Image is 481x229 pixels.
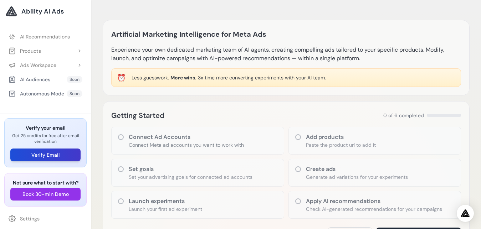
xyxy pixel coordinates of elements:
[306,205,442,213] p: Check AI-generated recommendations for your campaigns
[129,205,202,213] p: Launch your first ad experiment
[6,6,85,17] a: Ability AI Ads
[9,90,64,97] div: Autonomous Mode
[170,74,196,81] span: More wins.
[10,133,81,144] p: Get 25 credits for free after email verification
[4,45,87,57] button: Products
[306,133,376,141] h3: Add products
[129,133,244,141] h3: Connect Ad Accounts
[111,28,266,40] h1: Artificial Marketing Intelligence for Meta Ads
[383,112,424,119] span: 0 of 6 completed
[4,30,87,43] a: AI Recommendations
[306,173,408,181] p: Generate ad variations for your experiments
[117,73,126,83] div: ⏰
[4,59,87,72] button: Ads Workspace
[111,110,164,121] h2: Getting Started
[9,76,50,83] div: AI Audiences
[9,47,41,54] div: Products
[10,149,81,161] button: Verify Email
[10,179,81,186] h3: Not sure what to start with?
[9,62,56,69] div: Ads Workspace
[129,197,202,205] h3: Launch experiments
[67,90,82,97] span: Soon
[129,165,252,173] h3: Set goals
[10,124,81,131] h3: Verify your email
[306,141,376,149] p: Paste the product url to add it
[132,74,169,81] span: Less guesswork.
[111,46,461,63] p: Experience your own dedicated marketing team of AI agents, creating compelling ads tailored to yo...
[457,205,474,222] div: Open Intercom Messenger
[306,165,408,173] h3: Create ads
[129,173,252,181] p: Set your advertising goals for connected ad accounts
[306,197,442,205] h3: Apply AI recommendations
[198,74,326,81] span: 3x time more converting experiments with your AI team.
[67,76,82,83] span: Soon
[4,212,87,225] a: Settings
[10,188,81,201] button: Book 30-min Demo
[21,6,64,16] span: Ability AI Ads
[129,141,244,149] p: Connect Meta ad accounts you want to work with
